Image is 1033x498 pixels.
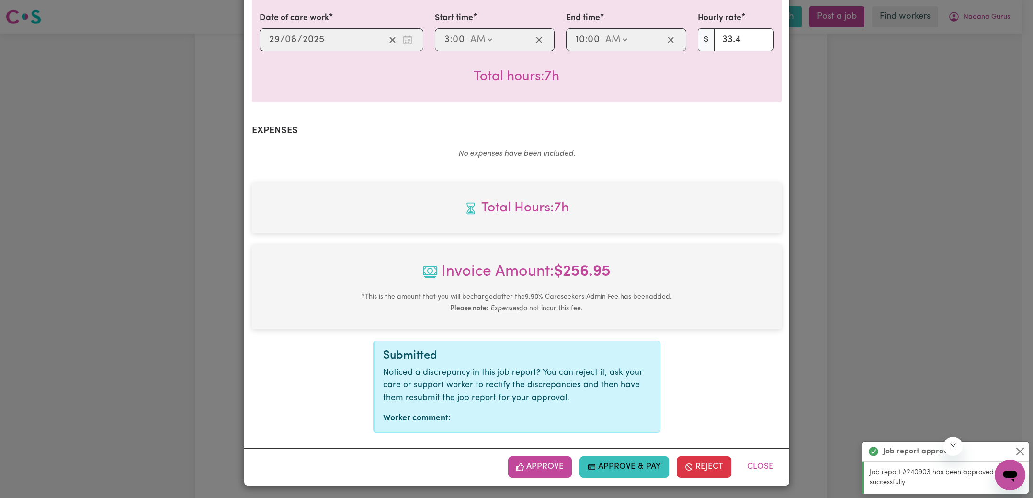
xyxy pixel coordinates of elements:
span: : [450,35,453,45]
input: -- [444,33,450,47]
span: 0 [588,35,593,45]
iframe: Close message [943,437,963,456]
input: -- [269,33,280,47]
button: Approve [508,456,572,477]
input: ---- [302,33,325,47]
span: 0 [285,35,291,45]
em: No expenses have been included. [458,150,575,158]
strong: Worker comment: [383,414,451,422]
h2: Expenses [252,125,782,137]
span: Submitted [383,350,437,361]
span: Need any help? [6,7,58,14]
label: End time [566,12,600,24]
span: Total hours worked: 7 hours [260,198,774,218]
p: Job report #240903 has been approved successfully [870,467,1023,488]
label: Date of care work [260,12,329,24]
button: Clear date [385,33,400,47]
button: Reject [677,456,731,477]
small: This is the amount that you will be charged after the 9.90 % Careseekers Admin Fee has been added... [362,293,672,312]
span: Invoice Amount: [260,260,774,291]
strong: Job report approved [883,446,956,457]
iframe: Button to launch messaging window [995,460,1025,490]
input: -- [575,33,585,47]
span: $ [698,28,715,51]
span: / [297,35,302,45]
input: -- [285,33,297,47]
button: Close [739,456,782,477]
b: $ 256.95 [554,264,611,279]
button: Approve & Pay [579,456,669,477]
b: Please note: [450,305,488,312]
label: Start time [435,12,473,24]
span: : [585,35,588,45]
span: Total hours worked: 7 hours [474,70,559,83]
input: -- [588,33,601,47]
label: Hourly rate [698,12,741,24]
span: 0 [453,35,458,45]
p: Noticed a discrepancy in this job report? You can reject it, ask your care or support worker to r... [383,367,652,405]
u: Expenses [490,305,519,312]
span: / [280,35,285,45]
input: -- [453,33,465,47]
button: Enter the date of care work [400,33,415,47]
